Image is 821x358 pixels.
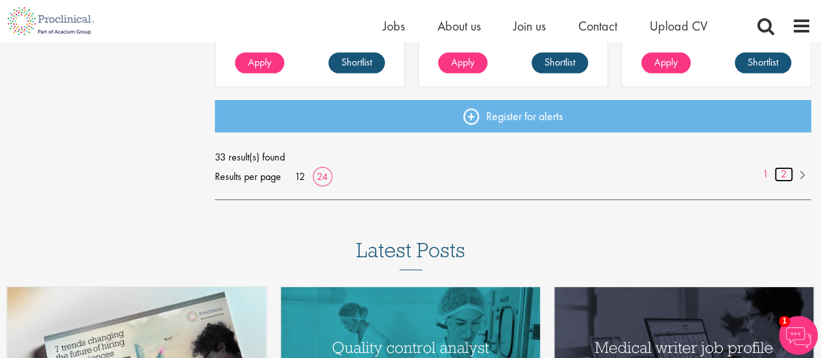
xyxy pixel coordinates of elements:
span: Results per page [215,167,281,186]
a: 1 [756,167,775,182]
a: Join us [513,18,546,34]
a: Shortlist [328,53,385,73]
h3: Latest Posts [356,239,465,270]
a: Register for alerts [215,100,811,133]
a: Upload CV [650,18,707,34]
a: 24 [312,170,332,183]
a: Jobs [383,18,405,34]
span: Apply [248,55,271,69]
a: Apply [235,53,284,73]
a: About us [437,18,481,34]
span: 1 [779,316,790,327]
a: 2 [774,167,793,182]
a: Apply [438,53,487,73]
a: Apply [641,53,691,73]
span: 33 result(s) found [215,147,811,167]
span: Apply [451,55,474,69]
a: 12 [290,170,310,183]
img: Chatbot [779,316,818,355]
a: Contact [578,18,617,34]
a: Shortlist [532,53,588,73]
a: Shortlist [735,53,791,73]
span: Apply [654,55,678,69]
